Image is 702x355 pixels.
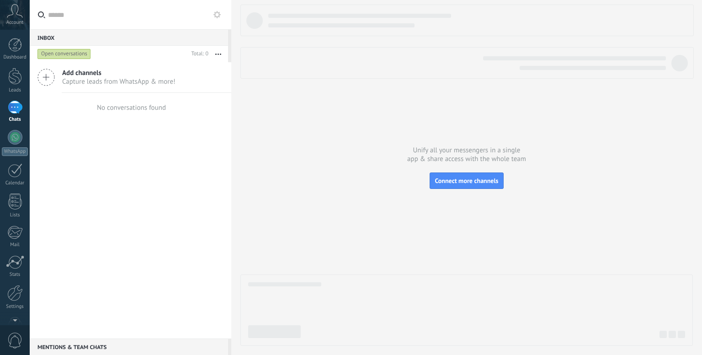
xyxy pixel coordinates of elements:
div: Settings [2,304,28,310]
div: Chats [2,117,28,123]
div: Lists [2,212,28,218]
div: Leads [2,87,28,93]
div: Mentions & Team chats [30,339,228,355]
div: Stats [2,272,28,278]
div: Total: 0 [188,49,208,59]
div: Inbox [30,29,228,46]
div: WhatsApp [2,147,28,156]
span: Connect more channels [435,177,498,185]
span: Add channels [62,69,175,77]
span: Capture leads from WhatsApp & more! [62,77,175,86]
span: Account [6,20,23,26]
div: No conversations found [97,103,166,112]
div: Calendar [2,180,28,186]
div: Open conversations [37,48,91,59]
div: Mail [2,242,28,248]
div: Dashboard [2,54,28,60]
button: Connect more channels [430,172,503,189]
